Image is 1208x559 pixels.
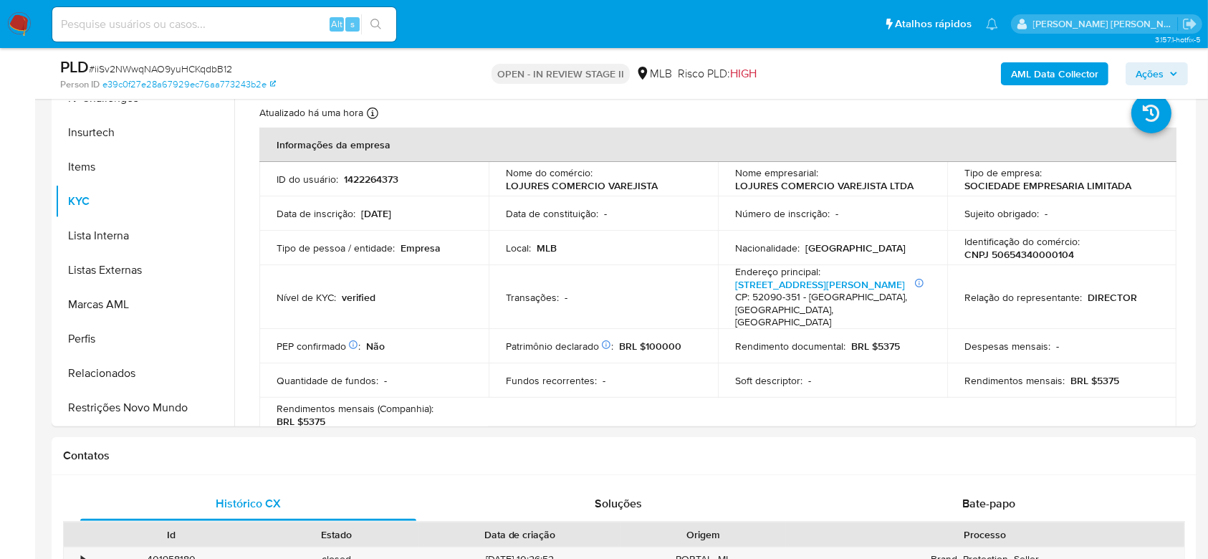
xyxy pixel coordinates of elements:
p: [DATE] [361,207,391,220]
p: Nível de KYC : [277,291,336,304]
p: Sujeito obrigado : [964,207,1039,220]
p: Atualizado há uma hora [259,106,363,120]
p: BRL $5375 [277,415,325,428]
p: DIRECTOR [1088,291,1137,304]
th: Informações da empresa [259,128,1176,162]
p: Quantidade de fundos : [277,374,378,387]
button: Listas Externas [55,253,234,287]
span: # iiSv2NWwqNAO9yuHCKqdbB12 [89,62,232,76]
button: KYC [55,184,234,219]
h4: CP: 52090-351 - [GEOGRAPHIC_DATA], [GEOGRAPHIC_DATA], [GEOGRAPHIC_DATA] [735,291,924,329]
p: Fundos recorrentes : [506,374,597,387]
p: Empresa [401,242,441,254]
p: - [565,291,567,304]
p: Data de inscrição : [277,207,355,220]
a: e39c0f27e28a67929ec76aa773243b2e [102,78,276,91]
p: Relação do representante : [964,291,1082,304]
p: - [808,374,811,387]
p: 1422264373 [344,173,398,186]
p: - [835,207,838,220]
p: LOJURES COMERCIO VAREJISTA LTDA [735,179,914,192]
p: Tipo de empresa : [964,166,1042,179]
b: PLD [60,55,89,78]
a: Notificações [986,18,998,30]
p: Nome empresarial : [735,166,818,179]
p: Tipo de pessoa / entidade : [277,242,395,254]
button: Insurtech [55,115,234,150]
a: Sair [1182,16,1197,32]
button: Perfis [55,322,234,356]
p: SOCIEDADE EMPRESARIA LIMITADA [964,179,1131,192]
p: Transações : [506,291,559,304]
p: OPEN - IN REVIEW STAGE II [492,64,630,84]
p: BRL $5375 [1070,374,1119,387]
p: Rendimentos mensais : [964,374,1065,387]
span: HIGH [730,65,757,82]
span: Histórico CX [216,495,281,512]
button: Ações [1126,62,1188,85]
div: Processo [796,527,1174,542]
p: Nacionalidade : [735,242,800,254]
p: ID do usuário : [277,173,338,186]
a: [STREET_ADDRESS][PERSON_NAME] [735,277,905,292]
b: AML Data Collector [1011,62,1098,85]
button: Items [55,150,234,184]
p: Nome do comércio : [506,166,593,179]
button: Lista Interna [55,219,234,253]
p: Não [366,340,385,353]
p: Local : [506,242,531,254]
div: Id [99,527,244,542]
p: LOJURES COMERCIO VAREJISTA [506,179,658,192]
button: Marcas AML [55,287,234,322]
p: PEP confirmado : [277,340,360,353]
b: Person ID [60,78,100,91]
span: Ações [1136,62,1164,85]
span: Bate-papo [962,495,1015,512]
button: AML Data Collector [1001,62,1108,85]
div: Estado [264,527,410,542]
p: Patrimônio declarado : [506,340,613,353]
p: - [604,207,607,220]
p: verified [342,291,375,304]
span: 3.157.1-hotfix-5 [1155,34,1201,45]
p: - [1045,207,1048,220]
button: search-icon [361,14,390,34]
button: Restrições Novo Mundo [55,391,234,425]
p: MLB [537,242,557,254]
p: BRL $5375 [851,340,900,353]
span: Soluções [595,495,642,512]
p: BRL $100000 [619,340,681,353]
p: Endereço principal : [735,265,820,278]
p: CNPJ 50654340000104 [964,248,1074,261]
p: Data de constituição : [506,207,598,220]
span: Risco PLD: [678,66,757,82]
p: andrea.asantos@mercadopago.com.br [1033,17,1178,31]
input: Pesquise usuários ou casos... [52,15,396,34]
span: Atalhos rápidos [895,16,972,32]
p: - [603,374,605,387]
h1: Contatos [63,449,1185,463]
p: Despesas mensais : [964,340,1050,353]
span: Alt [331,17,342,31]
div: MLB [636,66,672,82]
p: Número de inscrição : [735,207,830,220]
button: Relacionados [55,356,234,391]
p: Soft descriptor : [735,374,802,387]
span: s [350,17,355,31]
div: Origem [631,527,776,542]
p: Identificação do comércio : [964,235,1080,248]
p: [GEOGRAPHIC_DATA] [805,242,906,254]
p: Rendimentos mensais (Companhia) : [277,402,433,415]
p: - [1056,340,1059,353]
p: - [384,374,387,387]
div: Data de criação [429,527,610,542]
p: Rendimento documental : [735,340,845,353]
